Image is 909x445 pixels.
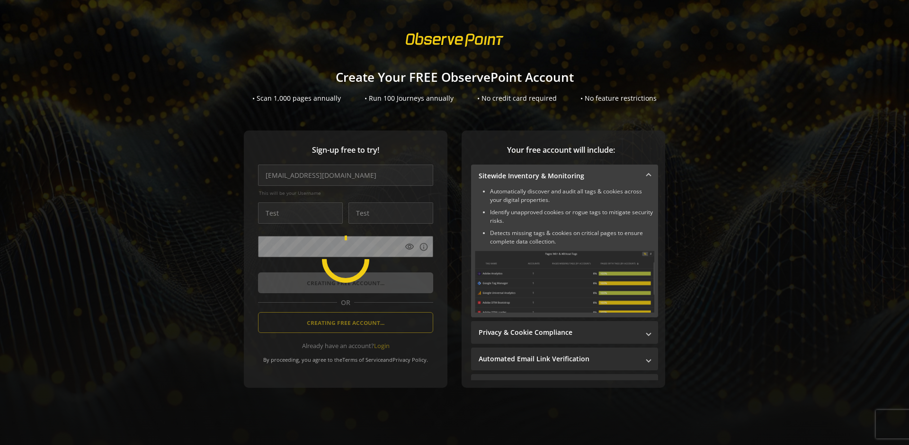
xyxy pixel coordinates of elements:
a: Privacy Policy [392,356,427,363]
li: Identify unapproved cookies or rogue tags to mitigate security risks. [490,208,654,225]
div: • No credit card required [477,94,557,103]
li: Detects missing tags & cookies on critical pages to ensure complete data collection. [490,229,654,246]
span: Sign-up free to try! [258,145,433,156]
div: • Run 100 Journeys annually [365,94,454,103]
a: Terms of Service [342,356,383,363]
mat-panel-title: Sitewide Inventory & Monitoring [479,171,639,181]
mat-panel-title: Automated Email Link Verification [479,354,639,364]
li: Automatically discover and audit all tags & cookies across your digital properties. [490,187,654,204]
img: Sitewide Inventory & Monitoring [475,251,654,313]
span: Your free account will include: [471,145,651,156]
div: • Scan 1,000 pages annually [252,94,341,103]
div: • No feature restrictions [580,94,657,103]
mat-expansion-panel-header: Automated Email Link Verification [471,348,658,370]
mat-expansion-panel-header: Privacy & Cookie Compliance [471,321,658,344]
mat-expansion-panel-header: Performance Monitoring with Web Vitals [471,374,658,397]
mat-expansion-panel-header: Sitewide Inventory & Monitoring [471,165,658,187]
div: By proceeding, you agree to the and . [258,350,433,363]
div: Sitewide Inventory & Monitoring [471,187,658,317]
mat-panel-title: Privacy & Cookie Compliance [479,328,639,337]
